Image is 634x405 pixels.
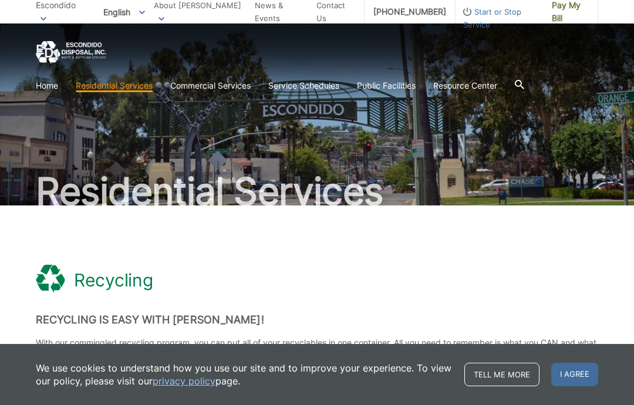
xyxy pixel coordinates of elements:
h2: Recycling is Easy with [PERSON_NAME]! [36,313,598,326]
a: Public Facilities [357,79,416,92]
a: Service Schedules [268,79,339,92]
a: Tell me more [464,363,539,386]
a: Resource Center [433,79,497,92]
h1: Recycling [74,269,153,291]
a: Residential Services [76,79,153,92]
a: Commercial Services [170,79,251,92]
p: We use cookies to understand how you use our site and to improve your experience. To view our pol... [36,362,453,387]
a: EDCD logo. Return to the homepage. [36,41,106,64]
span: English [95,2,154,22]
p: With our commingled recycling program, you can put all of your recyclables in one container. All ... [36,336,598,362]
span: I agree [551,363,598,386]
a: privacy policy [153,374,215,387]
h2: Residential Services [36,173,598,210]
a: Home [36,79,58,92]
